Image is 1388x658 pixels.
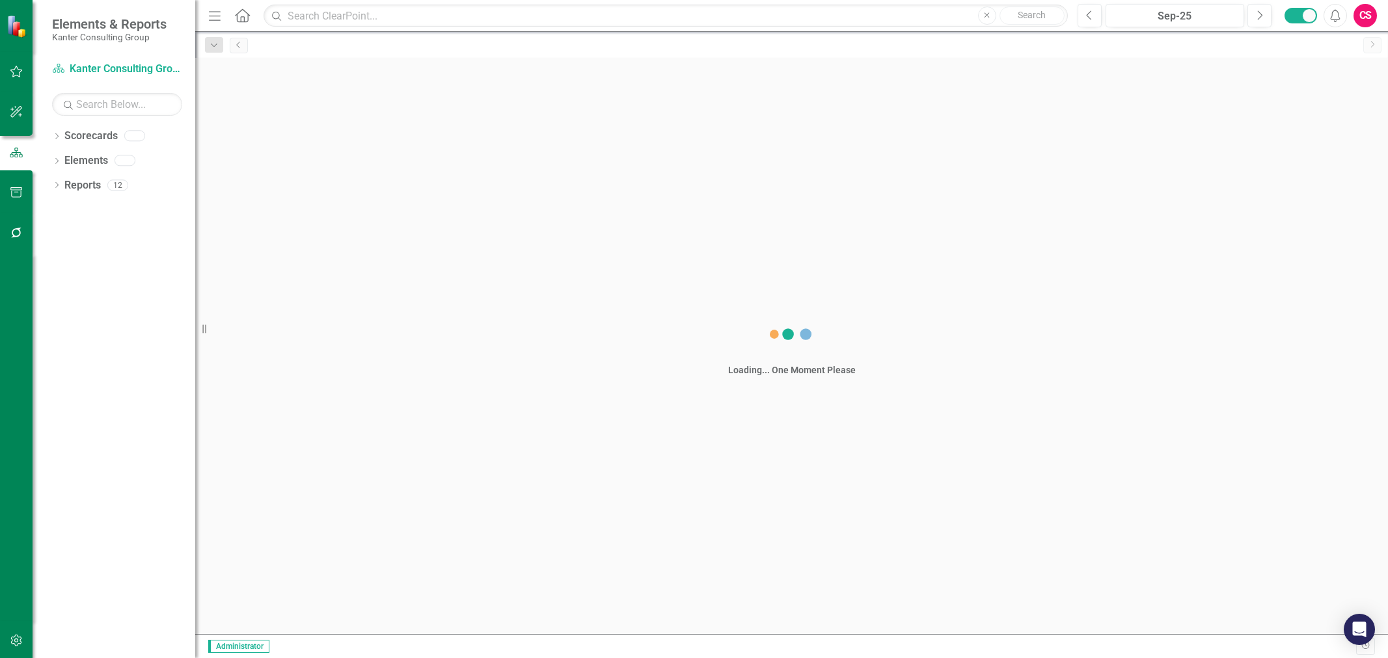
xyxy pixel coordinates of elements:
[1344,614,1375,645] div: Open Intercom Messenger
[64,129,118,144] a: Scorecards
[107,179,128,191] div: 12
[64,153,108,168] a: Elements
[1018,10,1046,20] span: Search
[52,16,167,32] span: Elements & Reports
[728,363,856,376] div: Loading... One Moment Please
[264,5,1068,27] input: Search ClearPoint...
[64,178,101,193] a: Reports
[1000,7,1065,25] button: Search
[52,93,182,116] input: Search Below...
[1106,4,1244,27] button: Sep-25
[208,640,269,653] span: Administrator
[1354,4,1377,27] button: CS
[7,15,29,38] img: ClearPoint Strategy
[52,62,182,77] a: Kanter Consulting Group, CPAs & Advisors
[52,32,167,42] small: Kanter Consulting Group
[1110,8,1240,24] div: Sep-25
